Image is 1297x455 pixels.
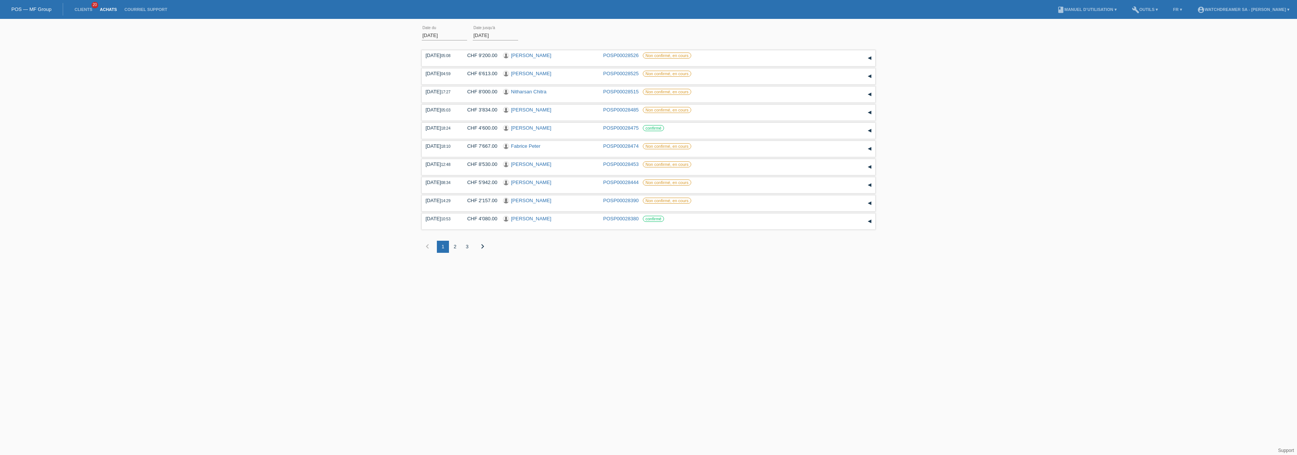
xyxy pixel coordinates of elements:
[643,89,691,95] label: Non confirmé, en cours
[441,90,450,94] span: 17:27
[511,216,551,221] a: [PERSON_NAME]
[1053,7,1121,12] a: bookManuel d’utilisation ▾
[1197,6,1205,14] i: account_circle
[91,2,98,8] span: 20
[511,161,551,167] a: [PERSON_NAME]
[426,161,456,167] div: [DATE]
[423,242,432,251] i: chevron_left
[121,7,171,12] a: Courriel Support
[461,107,497,113] div: CHF 3'834.00
[71,7,96,12] a: Clients
[441,199,450,203] span: 14:29
[426,125,456,131] div: [DATE]
[441,126,450,130] span: 18:24
[426,89,456,94] div: [DATE]
[441,108,450,112] span: 05:03
[1169,7,1186,12] a: FR ▾
[441,54,450,58] span: 05:08
[864,180,875,191] div: étendre/coller
[461,143,497,149] div: CHF 7'667.00
[643,143,691,149] label: Non confirmé, en cours
[643,216,664,222] label: confirmé
[437,241,449,253] div: 1
[603,89,639,94] a: POSP00028515
[511,180,551,185] a: [PERSON_NAME]
[426,143,456,149] div: [DATE]
[643,161,691,167] label: Non confirmé, en cours
[643,198,691,204] label: Non confirmé, en cours
[1278,448,1294,453] a: Support
[603,216,639,221] a: POSP00028380
[461,53,497,58] div: CHF 9'200.00
[461,216,497,221] div: CHF 4'080.00
[1132,6,1139,14] i: build
[643,71,691,77] label: Non confirmé, en cours
[864,89,875,100] div: étendre/coller
[603,53,639,58] a: POSP00028526
[864,216,875,227] div: étendre/coller
[461,241,473,253] div: 3
[426,53,456,58] div: [DATE]
[449,241,461,253] div: 2
[461,161,497,167] div: CHF 8'530.00
[511,71,551,76] a: [PERSON_NAME]
[461,71,497,76] div: CHF 6'613.00
[643,53,691,59] label: Non confirmé, en cours
[511,143,540,149] a: Fabrice Peter
[1193,7,1293,12] a: account_circleWatchdreamer SA - [PERSON_NAME] ▾
[478,242,487,251] i: chevron_right
[864,161,875,173] div: étendre/coller
[441,217,450,221] span: 10:53
[511,107,551,113] a: [PERSON_NAME]
[511,198,551,203] a: [PERSON_NAME]
[96,7,121,12] a: Achats
[461,180,497,185] div: CHF 5'942.00
[643,107,691,113] label: Non confirmé, en cours
[461,198,497,203] div: CHF 2'157.00
[603,107,639,113] a: POSP00028485
[864,143,875,155] div: étendre/coller
[426,71,456,76] div: [DATE]
[426,180,456,185] div: [DATE]
[643,125,664,131] label: confirmé
[864,107,875,118] div: étendre/coller
[461,89,497,94] div: CHF 8'000.00
[864,71,875,82] div: étendre/coller
[11,6,51,12] a: POS — MF Group
[603,198,639,203] a: POSP00028390
[603,143,639,149] a: POSP00028474
[864,125,875,136] div: étendre/coller
[1057,6,1065,14] i: book
[461,125,497,131] div: CHF 4'600.00
[643,180,691,186] label: Non confirmé, en cours
[603,71,639,76] a: POSP00028525
[864,198,875,209] div: étendre/coller
[864,53,875,64] div: étendre/coller
[426,216,456,221] div: [DATE]
[603,125,639,131] a: POSP00028475
[603,161,639,167] a: POSP00028453
[426,198,456,203] div: [DATE]
[603,180,639,185] a: POSP00028444
[441,72,450,76] span: 04:59
[441,162,450,167] span: 12:48
[441,144,450,149] span: 18:10
[511,89,546,94] a: Nitharsan Chitra
[441,181,450,185] span: 08:34
[511,53,551,58] a: [PERSON_NAME]
[1128,7,1162,12] a: buildOutils ▾
[511,125,551,131] a: [PERSON_NAME]
[426,107,456,113] div: [DATE]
